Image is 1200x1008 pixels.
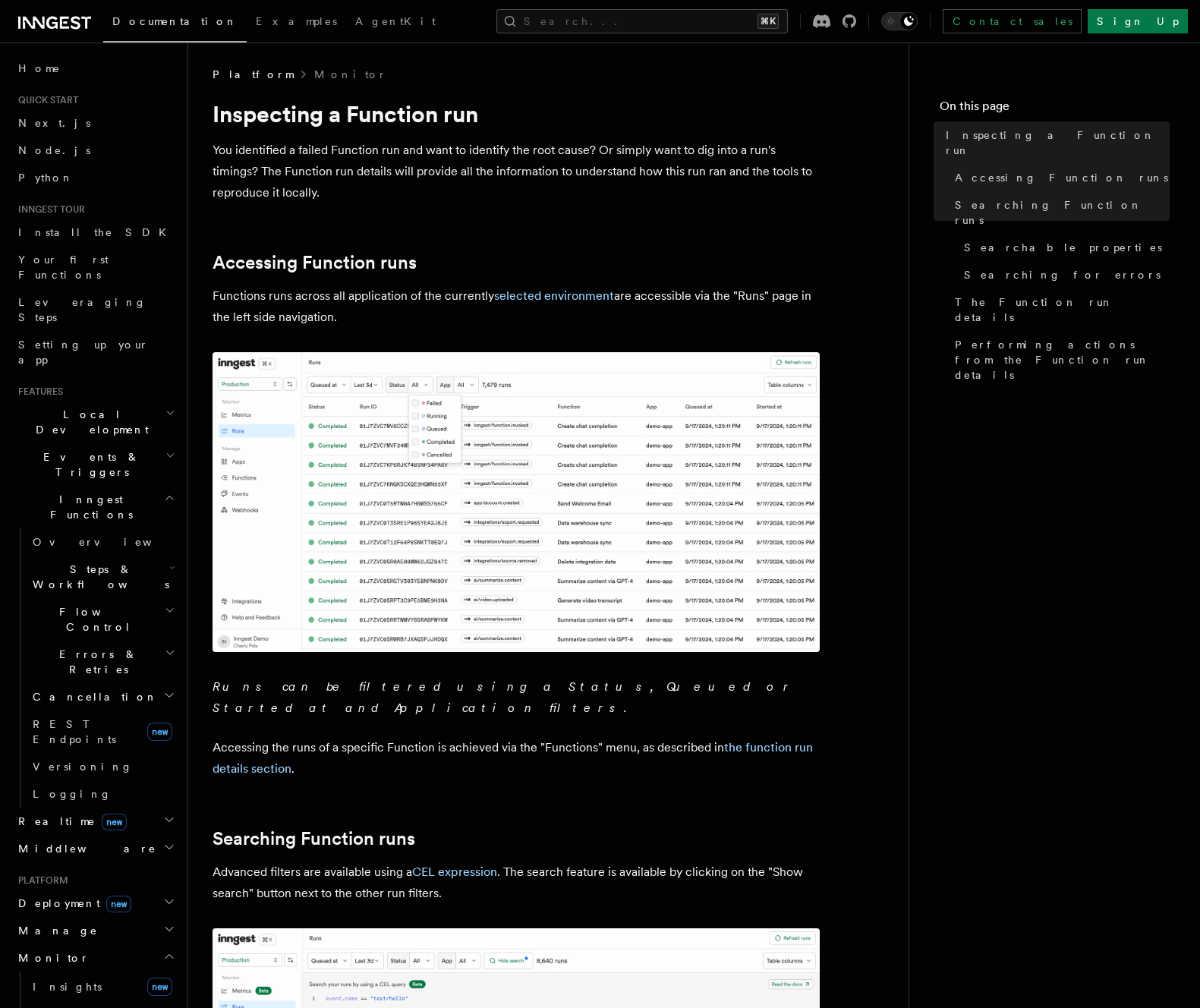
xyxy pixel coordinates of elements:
span: Searching Function runs [955,197,1170,228]
span: AgentKit [355,15,436,27]
p: You identified a failed Function run and want to identify the root cause? Or simply want to dig i... [213,140,820,203]
span: Documentation [112,15,238,27]
span: Leveraging Steps [18,296,146,323]
span: Python [18,172,74,184]
p: Accessing the runs of a specific Function is achieved via the "Functions" menu, as described in . [213,737,820,780]
button: Monitor [12,944,178,972]
span: new [106,896,131,912]
button: Middleware [12,835,178,862]
span: new [147,978,172,996]
a: Searching Function runs [949,191,1170,234]
button: Inngest Functions [12,486,178,528]
button: Manage [12,917,178,944]
a: REST Endpointsnew [27,710,178,753]
a: Searching for errors [958,261,1170,288]
a: Insightsnew [27,972,178,1002]
span: Node.js [18,144,90,156]
span: Inngest tour [12,203,85,216]
button: Deploymentnew [12,890,178,917]
span: Your first Functions [18,254,109,281]
span: Events & Triggers [12,449,165,480]
img: The "Handle failed payments" Function runs list features a run in a failing state. [213,352,820,652]
span: Install the SDK [18,226,175,238]
span: Monitor [12,950,90,965]
button: Toggle dark mode [881,12,918,30]
button: Cancellation [27,683,178,710]
em: Runs can be filtered using a Status, Queued or Started at and Application filters. [213,679,795,715]
a: selected environment [494,288,614,303]
a: Logging [27,780,178,808]
span: Overview [33,536,189,548]
span: Errors & Retries [27,647,165,677]
p: Advanced filters are available using a . The search feature is available by clicking on the "Show... [213,862,820,904]
a: Examples [247,5,346,41]
a: Install the SDK [12,219,178,246]
span: Searchable properties [964,240,1162,255]
span: Performing actions from the Function run details [955,337,1170,383]
a: the function run details section [213,740,813,776]
span: Deployment [12,896,131,911]
a: Accessing Function runs [949,164,1170,191]
a: Home [12,55,178,82]
span: Examples [256,15,337,27]
kbd: ⌘K [757,14,779,29]
span: The Function run details [955,295,1170,325]
span: Manage [12,923,98,938]
span: Inspecting a Function run [946,128,1170,158]
a: Searchable properties [958,234,1170,261]
span: Logging [33,788,112,800]
h1: Inspecting a Function run [213,100,820,128]
a: Inspecting a Function run [940,121,1170,164]
a: Monitor [314,67,386,82]
a: The Function run details [949,288,1170,331]
button: Flow Control [27,598,178,641]
a: Your first Functions [12,246,178,288]
span: Quick start [12,94,78,106]
button: Events & Triggers [12,443,178,486]
a: Performing actions from the Function run details [949,331,1170,389]
a: Leveraging Steps [12,288,178,331]
a: Contact sales [943,9,1082,33]
span: Features [12,386,63,398]
span: REST Endpoints [33,718,116,745]
span: new [147,723,172,741]
span: new [102,814,127,830]
button: Realtimenew [12,808,178,835]
span: Setting up your app [18,339,149,366]
span: Searching for errors [964,267,1161,282]
span: Flow Control [27,604,165,635]
a: Next.js [12,109,178,137]
span: Accessing Function runs [955,170,1168,185]
span: Next.js [18,117,90,129]
a: Versioning [27,753,178,780]
a: Searching Function runs [213,828,415,849]
a: Node.js [12,137,178,164]
p: Functions runs across all application of the currently are accessible via the "Runs" page in the ... [213,285,820,328]
button: Steps & Workflows [27,556,178,598]
a: Setting up your app [12,331,178,373]
span: Versioning [33,761,133,773]
a: Documentation [103,5,247,43]
span: Inngest Functions [12,492,164,522]
span: Steps & Workflows [27,562,169,592]
a: AgentKit [346,5,445,41]
span: Realtime [12,814,127,829]
span: Insights [33,981,102,993]
a: Python [12,164,178,191]
span: Cancellation [27,689,158,704]
a: Sign Up [1088,9,1188,33]
a: Accessing Function runs [213,252,417,273]
a: Overview [27,528,178,556]
span: Local Development [12,407,165,437]
span: Platform [213,67,293,82]
span: Home [18,61,61,76]
a: CEL expression [412,865,497,879]
div: Inngest Functions [12,528,178,808]
span: Platform [12,874,68,887]
button: Local Development [12,401,178,443]
button: Errors & Retries [27,641,178,683]
span: Middleware [12,841,156,856]
button: Search...⌘K [496,9,788,33]
h4: On this page [940,97,1170,121]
